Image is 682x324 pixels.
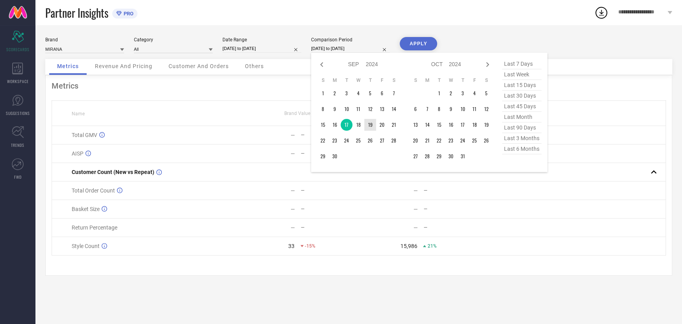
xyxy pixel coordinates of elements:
span: 21% [427,243,436,249]
td: Thu Sep 05 2024 [364,87,376,99]
td: Fri Sep 20 2024 [376,119,388,131]
span: last 90 days [502,122,541,133]
span: last 7 days [502,59,541,69]
div: — [301,132,358,138]
span: Customer Count (New vs Repeat) [72,169,154,175]
div: Category [134,37,213,43]
td: Sun Oct 20 2024 [410,135,421,146]
div: — [301,225,358,230]
span: AISP [72,150,83,157]
span: Customer And Orders [169,63,229,69]
td: Wed Sep 18 2024 [352,119,364,131]
td: Mon Oct 28 2024 [421,150,433,162]
span: last 15 days [502,80,541,91]
span: Partner Insights [45,5,108,21]
td: Sat Sep 14 2024 [388,103,400,115]
td: Thu Sep 19 2024 [364,119,376,131]
span: last 6 months [502,144,541,154]
td: Mon Oct 07 2024 [421,103,433,115]
td: Thu Oct 10 2024 [457,103,469,115]
div: — [301,206,358,212]
th: Monday [421,77,433,83]
td: Wed Oct 09 2024 [445,103,457,115]
span: Return Percentage [72,224,117,231]
td: Sun Sep 29 2024 [317,150,329,162]
td: Sun Oct 06 2024 [410,103,421,115]
td: Fri Oct 04 2024 [469,87,480,99]
span: last 3 months [502,133,541,144]
td: Sat Sep 28 2024 [388,135,400,146]
span: Total Order Count [72,187,115,194]
div: — [423,206,481,212]
div: Metrics [52,81,666,91]
div: Previous month [317,60,326,69]
td: Tue Oct 29 2024 [433,150,445,162]
td: Sun Sep 15 2024 [317,119,329,131]
div: Open download list [594,6,608,20]
td: Wed Oct 16 2024 [445,119,457,131]
span: FWD [14,174,22,180]
th: Tuesday [341,77,352,83]
div: — [423,225,481,230]
span: Brand Value [284,111,310,116]
th: Tuesday [433,77,445,83]
td: Sat Oct 05 2024 [480,87,492,99]
th: Sunday [317,77,329,83]
td: Fri Oct 11 2024 [469,103,480,115]
td: Sat Oct 19 2024 [480,119,492,131]
div: — [413,206,417,212]
td: Sun Sep 22 2024 [317,135,329,146]
div: — [423,188,481,193]
th: Friday [376,77,388,83]
td: Fri Oct 25 2024 [469,135,480,146]
th: Thursday [364,77,376,83]
div: — [413,224,417,231]
td: Sun Sep 01 2024 [317,87,329,99]
th: Thursday [457,77,469,83]
div: — [291,187,295,194]
button: APPLY [400,37,437,50]
th: Saturday [480,77,492,83]
td: Mon Sep 02 2024 [329,87,341,99]
span: Others [245,63,264,69]
td: Fri Oct 18 2024 [469,119,480,131]
td: Wed Sep 25 2024 [352,135,364,146]
div: — [291,150,295,157]
div: — [301,188,358,193]
input: Select comparison period [311,44,390,53]
td: Tue Oct 15 2024 [433,119,445,131]
td: Tue Oct 01 2024 [433,87,445,99]
div: Brand [45,37,124,43]
td: Thu Oct 31 2024 [457,150,469,162]
td: Thu Oct 24 2024 [457,135,469,146]
span: last month [502,112,541,122]
th: Wednesday [445,77,457,83]
td: Tue Oct 22 2024 [433,135,445,146]
td: Thu Sep 12 2024 [364,103,376,115]
td: Fri Sep 13 2024 [376,103,388,115]
th: Sunday [410,77,421,83]
span: last 45 days [502,101,541,112]
span: Total GMV [72,132,97,138]
span: Basket Size [72,206,100,212]
td: Sat Oct 26 2024 [480,135,492,146]
span: SCORECARDS [6,46,30,52]
td: Sat Oct 12 2024 [480,103,492,115]
td: Wed Oct 23 2024 [445,135,457,146]
td: Fri Sep 27 2024 [376,135,388,146]
td: Tue Sep 03 2024 [341,87,352,99]
div: 15,986 [400,243,417,249]
td: Wed Sep 11 2024 [352,103,364,115]
span: Metrics [57,63,79,69]
td: Mon Oct 21 2024 [421,135,433,146]
span: Name [72,111,85,117]
span: WORKSPACE [7,78,29,84]
td: Mon Sep 23 2024 [329,135,341,146]
div: — [291,206,295,212]
td: Thu Oct 17 2024 [457,119,469,131]
td: Sat Sep 07 2024 [388,87,400,99]
span: PRO [122,11,133,17]
th: Monday [329,77,341,83]
span: TRENDS [11,142,24,148]
th: Friday [469,77,480,83]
